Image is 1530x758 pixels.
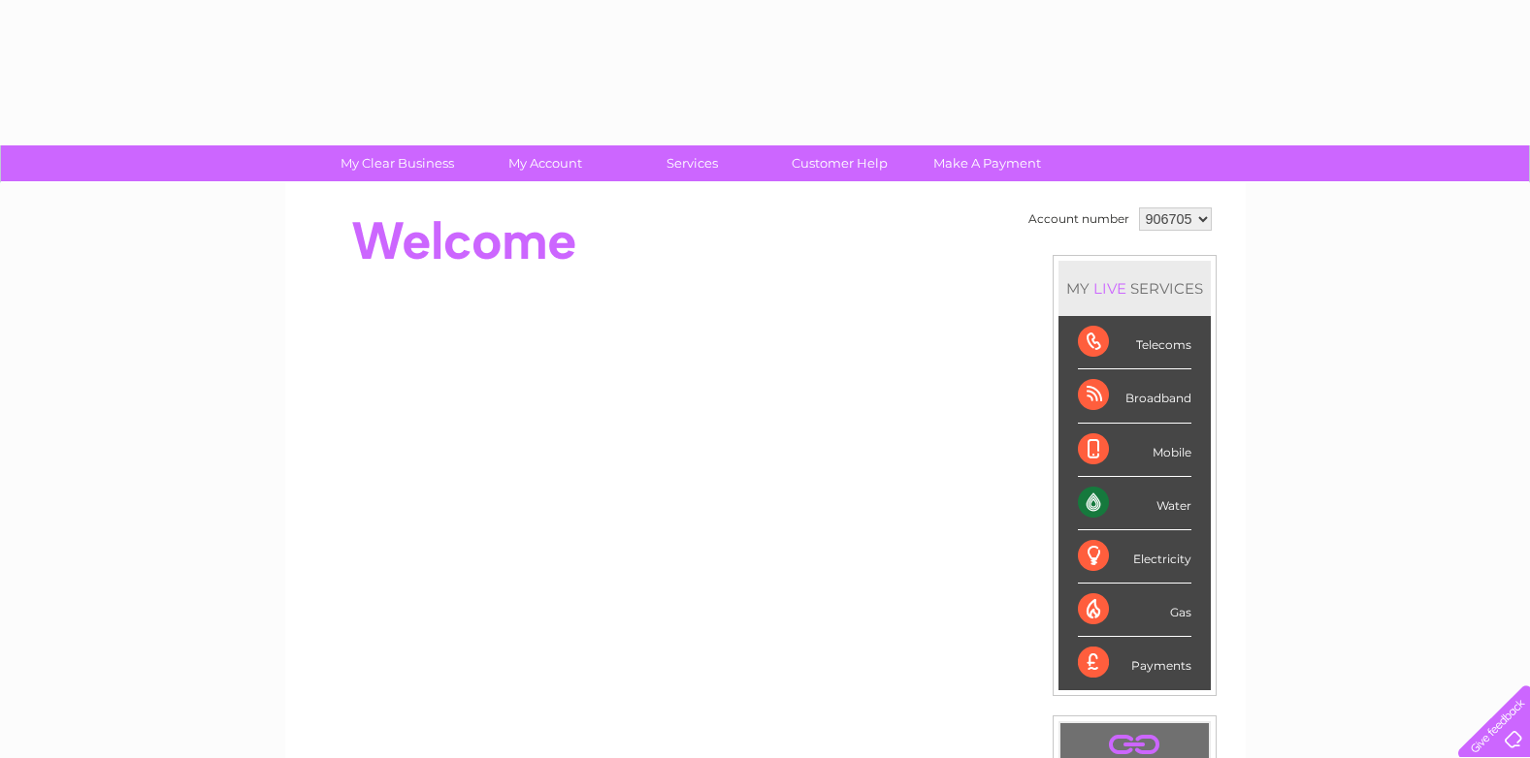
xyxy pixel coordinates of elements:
[907,145,1067,181] a: Make A Payment
[1078,584,1191,637] div: Gas
[1078,637,1191,689] div: Payments
[1078,477,1191,530] div: Water
[1078,369,1191,423] div: Broadband
[1078,316,1191,369] div: Telecoms
[760,145,920,181] a: Customer Help
[317,145,477,181] a: My Clear Business
[465,145,625,181] a: My Account
[1078,530,1191,584] div: Electricity
[1024,203,1134,236] td: Account number
[612,145,772,181] a: Services
[1058,261,1211,316] div: MY SERVICES
[1090,279,1130,298] div: LIVE
[1078,424,1191,477] div: Mobile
